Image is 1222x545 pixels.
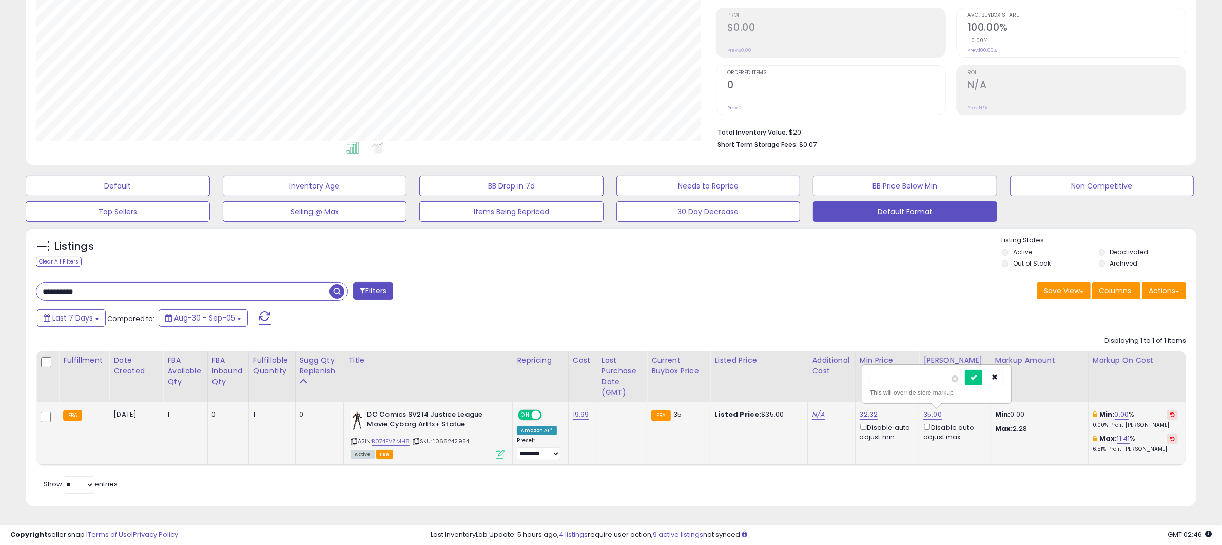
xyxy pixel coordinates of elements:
[714,355,803,366] div: Listed Price
[1088,351,1186,402] th: The percentage added to the cost of goods (COGS) that forms the calculator for Min & Max prices.
[1110,259,1138,268] label: Archived
[167,410,199,419] div: 1
[995,409,1011,419] strong: Min:
[967,36,988,44] small: 0.00%
[517,437,560,460] div: Preset:
[113,410,154,419] div: [DATE]
[727,22,945,35] h2: $0.00
[967,79,1186,93] h2: N/A
[113,355,159,377] div: Date Created
[727,79,945,93] h2: 0
[813,201,997,222] button: Default Format
[223,176,407,196] button: Inventory Age
[870,388,1003,398] div: This will override store markup
[431,530,1212,540] div: Last InventoryLab Update: 5 hours ago, require user action, not synced.
[1093,422,1178,429] p: 0.00% Profit [PERSON_NAME]
[253,410,287,419] div: 1
[63,410,82,421] small: FBA
[727,70,945,76] span: Ordered Items
[300,355,340,377] div: Sugg Qty Replenish
[372,437,410,446] a: B074FVZMH8
[995,424,1013,434] strong: Max:
[559,530,588,539] a: 4 listings
[10,530,48,539] strong: Copyright
[351,410,505,458] div: ASIN:
[727,105,742,111] small: Prev: 0
[673,409,682,419] span: 35
[54,239,94,254] h5: Listings
[1099,434,1117,443] b: Max:
[967,47,997,53] small: Prev: 100.00%
[967,70,1186,76] span: ROI
[37,309,106,327] button: Last 7 Days
[351,450,374,459] span: All listings currently available for purchase on Amazon
[727,13,945,18] span: Profit
[88,530,131,539] a: Terms of Use
[223,201,407,222] button: Selling @ Max
[52,313,93,323] span: Last 7 Days
[860,355,915,366] div: Min Price
[573,409,589,420] a: 19.99
[812,409,824,420] a: N/A
[540,411,557,420] span: OFF
[63,355,105,366] div: Fulfillment
[995,355,1084,366] div: Markup Amount
[411,437,469,445] span: | SKU: 1066242954
[967,22,1186,35] h2: 100.00%
[812,355,850,377] div: Additional Cost
[1093,446,1178,453] p: 6.51% Profit [PERSON_NAME]
[36,257,82,267] div: Clear All Filters
[1117,434,1130,444] a: 11.41
[1092,282,1140,299] button: Columns
[967,105,987,111] small: Prev: N/A
[573,355,593,366] div: Cost
[923,422,983,442] div: Disable auto adjust max
[860,409,878,420] a: 32.32
[300,410,336,419] div: 0
[717,128,787,137] b: Total Inventory Value:
[351,410,364,430] img: 416pXWvi3VL._SL40_.jpg
[376,450,394,459] span: FBA
[967,13,1186,18] span: Avg. Buybox Share
[419,176,604,196] button: BB Drop in 7d
[167,355,203,387] div: FBA Available Qty
[44,479,118,489] span: Show: entries
[651,355,706,377] div: Current Buybox Price
[1099,409,1115,419] b: Min:
[923,409,942,420] a: 35.00
[1099,286,1131,296] span: Columns
[813,176,997,196] button: BB Price Below Min
[727,47,751,53] small: Prev: $0.00
[1013,248,1032,256] label: Active
[1104,336,1186,346] div: Displaying 1 to 1 of 1 items
[923,355,986,366] div: [PERSON_NAME]
[860,422,911,442] div: Disable auto adjust min
[799,140,817,149] span: $0.07
[26,176,210,196] button: Default
[1010,176,1194,196] button: Non Competitive
[995,424,1080,434] p: 2.28
[10,530,178,540] div: seller snap | |
[348,355,508,366] div: Title
[26,201,210,222] button: Top Sellers
[1110,248,1149,256] label: Deactivated
[517,426,557,435] div: Amazon AI *
[174,313,235,323] span: Aug-30 - Sep-05
[133,530,178,539] a: Privacy Policy
[212,410,241,419] div: 0
[714,410,800,419] div: $35.00
[1093,355,1181,366] div: Markup on Cost
[1142,282,1186,299] button: Actions
[1037,282,1091,299] button: Save View
[995,410,1080,419] p: 0.00
[519,411,532,420] span: ON
[1013,259,1051,268] label: Out of Stock
[212,355,244,387] div: FBA inbound Qty
[717,140,798,149] b: Short Term Storage Fees:
[419,201,604,222] button: Items Being Repriced
[107,314,154,324] span: Compared to:
[1115,409,1129,420] a: 0.00
[651,410,670,421] small: FBA
[1168,530,1212,539] span: 2025-09-13 02:46 GMT
[616,201,801,222] button: 30 Day Decrease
